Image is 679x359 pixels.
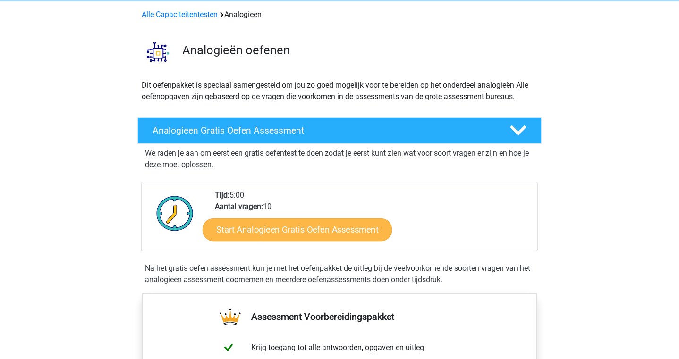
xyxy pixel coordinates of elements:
a: Analogieen Gratis Oefen Assessment [134,117,545,144]
p: We raden je aan om eerst een gratis oefentest te doen zodat je eerst kunt zien wat voor soort vra... [145,148,534,170]
img: Klok [151,190,199,237]
h3: Analogieën oefenen [182,43,534,58]
a: Alle Capaciteitentesten [142,10,218,19]
b: Tijd: [215,191,229,200]
b: Aantal vragen: [215,202,263,211]
div: Na het gratis oefen assessment kun je met het oefenpakket de uitleg bij de veelvoorkomende soorte... [141,263,538,285]
img: analogieen [138,32,178,72]
a: Start Analogieen Gratis Oefen Assessment [203,218,392,241]
h4: Analogieen Gratis Oefen Assessment [153,125,494,136]
div: 5:00 10 [208,190,537,251]
p: Dit oefenpakket is speciaal samengesteld om jou zo goed mogelijk voor te bereiden op het onderdee... [142,80,537,102]
div: Analogieen [138,9,541,20]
